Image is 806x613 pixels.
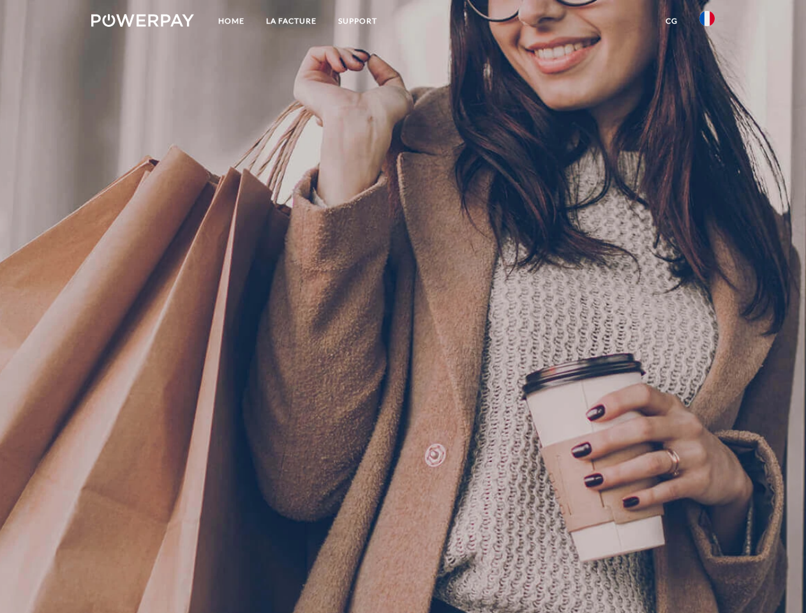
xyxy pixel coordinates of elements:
[655,10,689,33] a: CG
[255,10,327,33] a: LA FACTURE
[91,14,194,27] img: logo-powerpay-white.svg
[327,10,388,33] a: Support
[207,10,255,33] a: Home
[699,11,715,26] img: fr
